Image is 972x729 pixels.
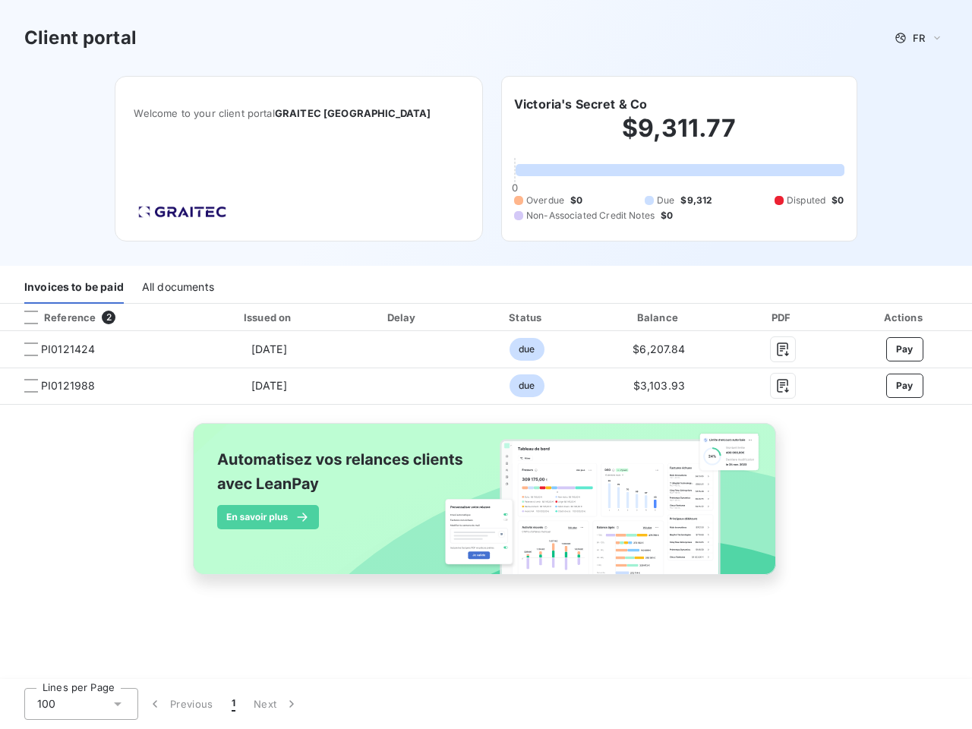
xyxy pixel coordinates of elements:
div: Invoices to be paid [24,272,124,304]
h3: Client portal [24,24,137,52]
span: due [510,338,544,361]
button: Pay [886,337,923,361]
span: Welcome to your client portal [134,107,464,119]
span: FR [913,32,925,44]
span: 1 [232,696,235,712]
div: Balance [593,310,724,325]
span: Non-Associated Credit Notes [526,209,655,222]
button: 1 [222,688,245,720]
h2: $9,311.77 [514,113,844,159]
span: Disputed [787,194,825,207]
span: PI0121424 [41,342,95,357]
div: Delay [345,310,460,325]
span: $0 [832,194,844,207]
span: $3,103.93 [633,379,685,392]
img: banner [179,414,793,601]
button: Next [245,688,308,720]
span: due [510,374,544,397]
span: Due [657,194,674,207]
div: Actions [840,310,969,325]
h6: Victoria's Secret & Co [514,95,647,113]
span: [DATE] [251,379,287,392]
span: 2 [102,311,115,324]
span: GRAITEC [GEOGRAPHIC_DATA] [275,107,431,119]
div: Reference [12,311,96,324]
div: PDF [731,310,835,325]
button: Pay [886,374,923,398]
button: Previous [138,688,222,720]
span: [DATE] [251,342,287,355]
span: $0 [570,194,582,207]
span: 100 [37,696,55,712]
img: Company logo [134,201,231,222]
span: $9,312 [680,194,712,207]
div: All documents [142,272,214,304]
span: PI0121988 [41,378,95,393]
span: 0 [512,181,518,194]
span: Overdue [526,194,564,207]
div: Status [466,310,587,325]
span: $6,207.84 [633,342,685,355]
div: Issued on [199,310,339,325]
span: $0 [661,209,673,222]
